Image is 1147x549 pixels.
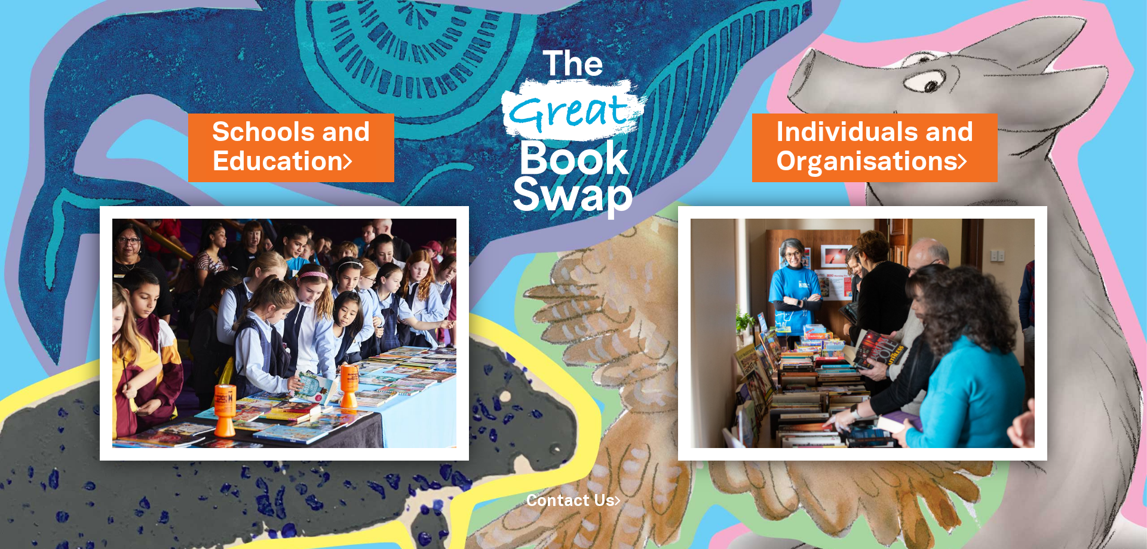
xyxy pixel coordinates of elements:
a: Contact Us [526,494,621,509]
img: Great Bookswap logo [487,14,660,244]
img: Schools and Education [100,206,469,461]
a: Individuals andOrganisations [776,114,974,181]
a: Schools andEducation [212,114,370,181]
img: Individuals and Organisations [678,206,1047,461]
